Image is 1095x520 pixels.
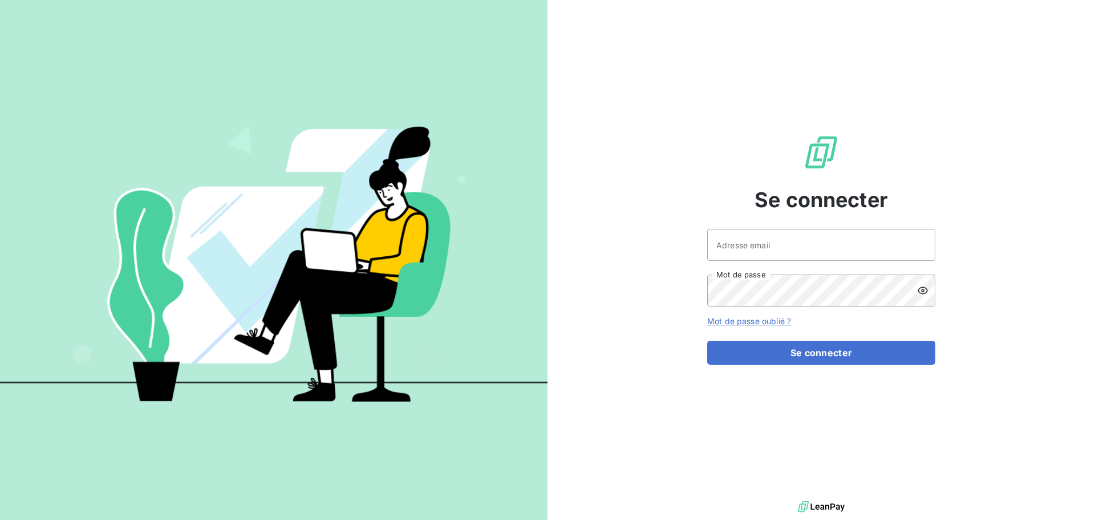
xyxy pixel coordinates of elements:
img: Logo LeanPay [803,134,839,171]
input: placeholder [707,229,935,261]
button: Se connecter [707,341,935,365]
img: logo [798,498,845,515]
span: Se connecter [755,184,888,215]
a: Mot de passe oublié ? [707,316,791,326]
